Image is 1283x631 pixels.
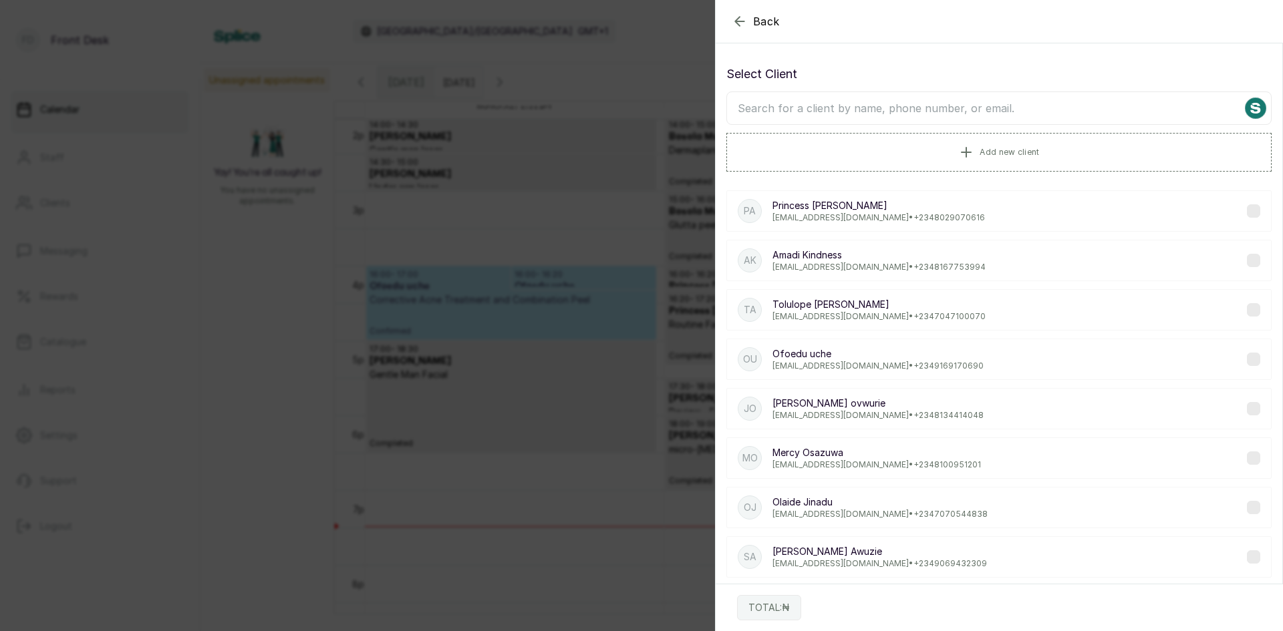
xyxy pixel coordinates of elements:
[753,13,780,29] span: Back
[744,254,756,267] p: AK
[772,509,988,519] p: [EMAIL_ADDRESS][DOMAIN_NAME] • +234 7070544838
[772,397,984,410] p: [PERSON_NAME] ovwurie
[743,353,757,366] p: Ou
[726,65,1272,83] p: Select Client
[744,402,756,415] p: jo
[980,147,1039,158] span: Add new client
[772,545,987,558] p: [PERSON_NAME] Awuzie
[772,248,986,262] p: Amadi Kindness
[732,13,780,29] button: Back
[772,199,985,212] p: Princess [PERSON_NAME]
[772,459,981,470] p: [EMAIL_ADDRESS][DOMAIN_NAME] • +234 8100951201
[744,204,756,218] p: PA
[772,298,986,311] p: Tolulope [PERSON_NAME]
[772,495,988,509] p: Olaide Jinadu
[772,262,986,272] p: [EMAIL_ADDRESS][DOMAIN_NAME] • +234 8167753994
[772,558,987,569] p: [EMAIL_ADDRESS][DOMAIN_NAME] • +234 9069432309
[744,550,756,564] p: SA
[772,212,985,223] p: [EMAIL_ADDRESS][DOMAIN_NAME] • +234 8029070616
[742,451,758,465] p: MO
[772,311,986,322] p: [EMAIL_ADDRESS][DOMAIN_NAME] • +234 7047100070
[748,601,790,614] p: TOTAL: ₦
[772,361,984,371] p: [EMAIL_ADDRESS][DOMAIN_NAME] • +234 9169170690
[772,347,984,361] p: Ofoedu uche
[726,91,1272,125] input: Search for a client by name, phone number, or email.
[772,410,984,421] p: [EMAIL_ADDRESS][DOMAIN_NAME] • +234 8134414048
[744,303,756,317] p: Ta
[772,446,981,459] p: Mercy Osazuwa
[726,133,1272,172] button: Add new client
[744,501,756,514] p: OJ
